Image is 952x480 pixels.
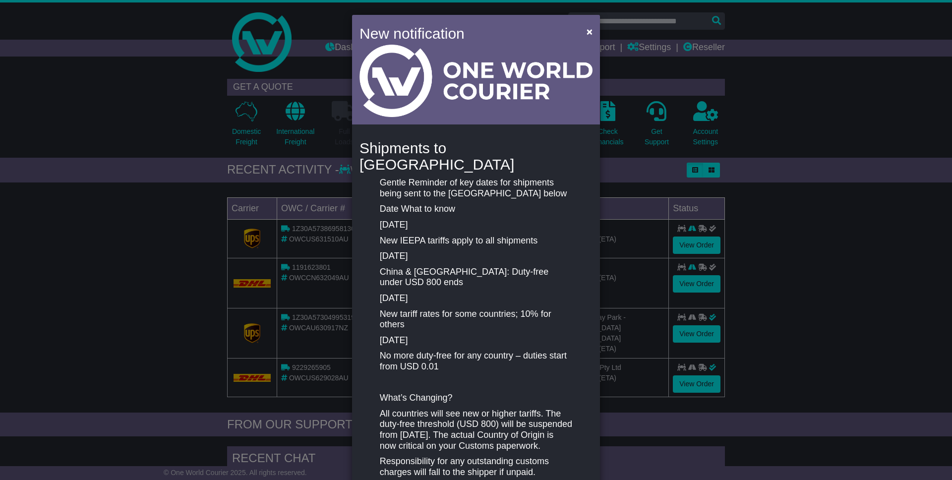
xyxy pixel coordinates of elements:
p: New IEEPA tariffs apply to all shipments [380,236,572,246]
button: Close [582,21,597,42]
p: No more duty-free for any country – duties start from USD 0.01 [380,351,572,372]
p: [DATE] [380,293,572,304]
p: New tariff rates for some countries; 10% for others [380,309,572,330]
h4: New notification [359,22,572,45]
p: All countries will see new or higher tariffs. The duty-free threshold (USD 800) will be suspended... [380,409,572,451]
p: Responsibility for any outstanding customs charges will fall to the shipper if unpaid. [380,456,572,478]
p: [DATE] [380,220,572,231]
p: [DATE] [380,335,572,346]
span: × [587,26,593,37]
p: What’s Changing? [380,393,572,404]
p: Date What to know [380,204,572,215]
p: Gentle Reminder of key dates for shipments being sent to the [GEOGRAPHIC_DATA] below [380,178,572,199]
p: China & [GEOGRAPHIC_DATA]: Duty-free under USD 800 ends [380,267,572,288]
p: [DATE] [380,251,572,262]
img: Light [359,45,593,117]
h4: Shipments to [GEOGRAPHIC_DATA] [359,140,593,173]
